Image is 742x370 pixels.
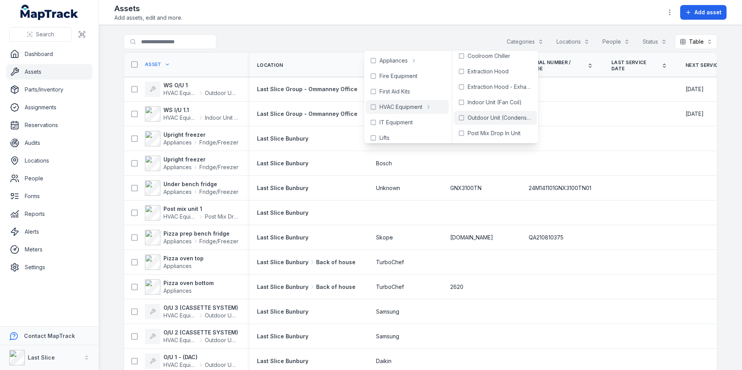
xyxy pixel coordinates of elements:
[380,103,422,111] span: HVAC Equipment
[257,308,308,315] span: Last Slice Bunbury
[145,353,238,369] a: O/U 1 - (DAC)HVAC EquipmentOutdoor Unit (Condenser)
[257,308,308,316] a: Last Slice Bunbury
[205,89,238,97] span: Outdoor Unit (Condenser)
[257,160,308,166] span: Last Slice Bunbury
[468,83,532,91] span: Extraction Hood - Exhaust Fan
[257,110,357,118] a: Last Slice Group - Ommanney Office
[24,333,75,339] strong: Contact MapTrack
[257,62,283,68] span: Location
[376,357,391,365] span: Daikin
[380,72,417,80] span: Fire Equipment
[257,258,356,266] a: Last Slice BunburyBack of house
[163,188,192,196] span: Appliances
[205,213,238,221] span: Post Mix Drop In Unit
[205,312,238,319] span: Outdoor Unit (Condenser)
[163,81,238,89] strong: WS O/U 1
[316,283,356,291] span: Back of house
[163,106,238,114] strong: WS I/U 1.1
[468,68,509,75] span: Extraction Hood
[257,160,308,167] a: Last Slice Bunbury
[6,46,92,62] a: Dashboard
[163,230,238,238] strong: Pizza prep bench fridge
[28,354,55,361] strong: Last Slice
[376,184,400,192] span: Unknown
[163,304,238,312] strong: O/U 3 (CASSETTE SYSTEM)
[468,98,522,106] span: Indoor Unit (Fan Coil)
[6,242,92,257] a: Meters
[380,57,408,64] span: Appliances
[6,224,92,239] a: Alerts
[145,279,214,295] a: Pizza oven bottomAppliances
[468,114,532,122] span: Outdoor Unit (Condenser)
[257,283,356,291] a: Last Slice BunburyBack of house
[163,131,238,139] strong: Upright freezer
[163,163,192,171] span: Appliances
[145,61,170,68] a: Asset
[114,3,182,14] h2: Assets
[163,139,192,146] span: Appliances
[199,238,238,245] span: Fridge/Freezer
[163,238,192,245] span: Appliances
[376,258,404,266] span: TurboChef
[380,88,410,95] span: First Aid Kits
[6,171,92,186] a: People
[163,287,192,294] span: Appliances
[686,85,704,93] time: 21/10/2025, 12:00:00 am
[163,89,197,97] span: HVAC Equipment
[611,59,667,72] a: Last service date
[529,59,584,72] span: Serial Number / Code
[163,336,197,344] span: HVAC Equipment
[257,234,308,241] a: Last Slice Bunbury
[163,329,238,336] strong: O/U 2 (CASSETTE SYSTEM)
[529,184,591,192] span: 24M141101GNX3100TN01
[163,361,197,369] span: HVAC Equipment
[6,188,92,204] a: Forms
[376,283,404,291] span: TurboChef
[36,31,54,38] span: Search
[686,62,732,68] span: Next Service Due
[145,81,238,97] a: WS O/U 1HVAC EquipmentOutdoor Unit (Condenser)
[163,353,238,361] strong: O/U 1 - (DAC)
[257,357,308,365] a: Last Slice Bunbury
[163,180,238,188] strong: Under bench fridge
[145,255,204,270] a: Pizza oven topAppliances
[145,205,238,221] a: Post mix unit 1HVAC EquipmentPost Mix Drop In Unit
[145,131,238,146] a: Upright freezerAppliancesFridge/Freezer
[257,110,357,117] span: Last Slice Group - Ommanney Office
[20,5,78,20] a: MapTrack
[376,160,392,167] span: Bosch
[257,333,308,339] span: Last Slice Bunbury
[686,110,704,118] time: 21/10/2025, 12:00:00 am
[199,139,238,146] span: Fridge/Freezer
[376,234,393,241] span: Skope
[529,234,563,241] span: QA210810375
[163,156,238,163] strong: Upright freezer
[380,119,413,126] span: IT Equipment
[680,5,727,20] button: Add asset
[376,308,399,316] span: Samsung
[257,85,357,93] a: Last Slice Group - Ommanney Office
[145,156,238,171] a: Upright freezerAppliancesFridge/Freezer
[380,134,390,142] span: Lifts
[597,34,635,49] button: People
[6,82,92,97] a: Parts/Inventory
[257,86,357,92] span: Last Slice Group - Ommanney Office
[257,258,308,266] span: Last Slice Bunbury
[6,135,92,151] a: Audits
[6,260,92,275] a: Settings
[163,279,214,287] strong: Pizza oven bottom
[529,59,593,72] a: Serial Number / Code
[163,263,192,269] span: Appliances
[257,184,308,192] a: Last Slice Bunbury
[257,358,308,364] span: Last Slice Bunbury
[6,100,92,115] a: Assignments
[6,64,92,80] a: Assets
[468,129,521,137] span: Post Mix Drop In Unit
[205,361,238,369] span: Outdoor Unit (Condenser)
[686,62,741,68] a: Next Service Due
[145,61,162,68] span: Asset
[638,34,672,49] button: Status
[450,184,482,192] span: GNX3100TN
[6,206,92,222] a: Reports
